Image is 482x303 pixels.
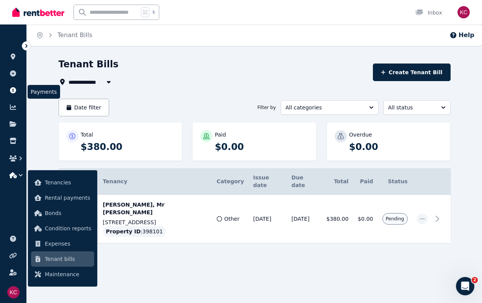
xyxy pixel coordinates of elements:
[248,195,287,243] td: [DATE]
[103,226,166,237] div: : 398101
[59,58,119,70] h1: Tenant Bills
[45,224,91,233] span: Condition reports
[215,131,226,138] p: Paid
[98,168,212,195] th: Tenancy
[377,168,412,195] th: Status
[287,195,322,243] td: [DATE]
[45,209,91,218] span: Bonds
[45,254,91,264] span: Tenant bills
[31,236,94,251] a: Expenses
[449,31,474,40] button: Help
[106,228,141,235] span: Property ID
[28,85,60,99] span: Payments
[45,178,91,187] span: Tenancies
[152,9,155,15] span: k
[81,141,175,153] p: $380.00
[287,168,322,195] th: Due date
[472,277,478,283] span: 2
[386,216,404,222] span: Pending
[415,9,442,16] div: Inbox
[31,267,94,282] a: Maintenance
[257,104,276,111] span: Filter by
[103,218,208,226] p: [STREET_ADDRESS]
[248,168,287,195] th: Issue date
[12,7,64,18] img: RentBetter
[373,64,451,81] button: Create Tenant Bill
[27,24,101,46] nav: Breadcrumb
[7,286,20,298] img: Kylie Cochrane
[103,201,208,216] p: [PERSON_NAME], Mr [PERSON_NAME]
[457,6,470,18] img: Kylie Cochrane
[45,239,91,248] span: Expenses
[349,131,372,138] p: Overdue
[57,31,92,39] a: Tenant Bills
[281,100,379,115] button: All categories
[31,205,94,221] a: Bonds
[286,104,363,111] span: All categories
[353,195,377,243] td: $0.00
[81,131,93,138] p: Total
[31,251,94,267] a: Tenant bills
[353,168,377,195] th: Paid
[45,270,91,279] span: Maintenance
[388,104,435,111] span: All status
[215,141,309,153] p: $0.00
[322,195,353,243] td: $380.00
[224,215,240,223] span: Other
[383,100,451,115] button: All status
[31,175,94,190] a: Tenancies
[212,168,249,195] th: Category
[31,221,94,236] a: Condition reports
[349,141,443,153] p: $0.00
[456,277,474,295] iframe: Intercom live chat
[45,193,91,202] span: Rental payments
[59,99,109,116] button: Date filter
[31,190,94,205] a: Rental payments
[322,168,353,195] th: Total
